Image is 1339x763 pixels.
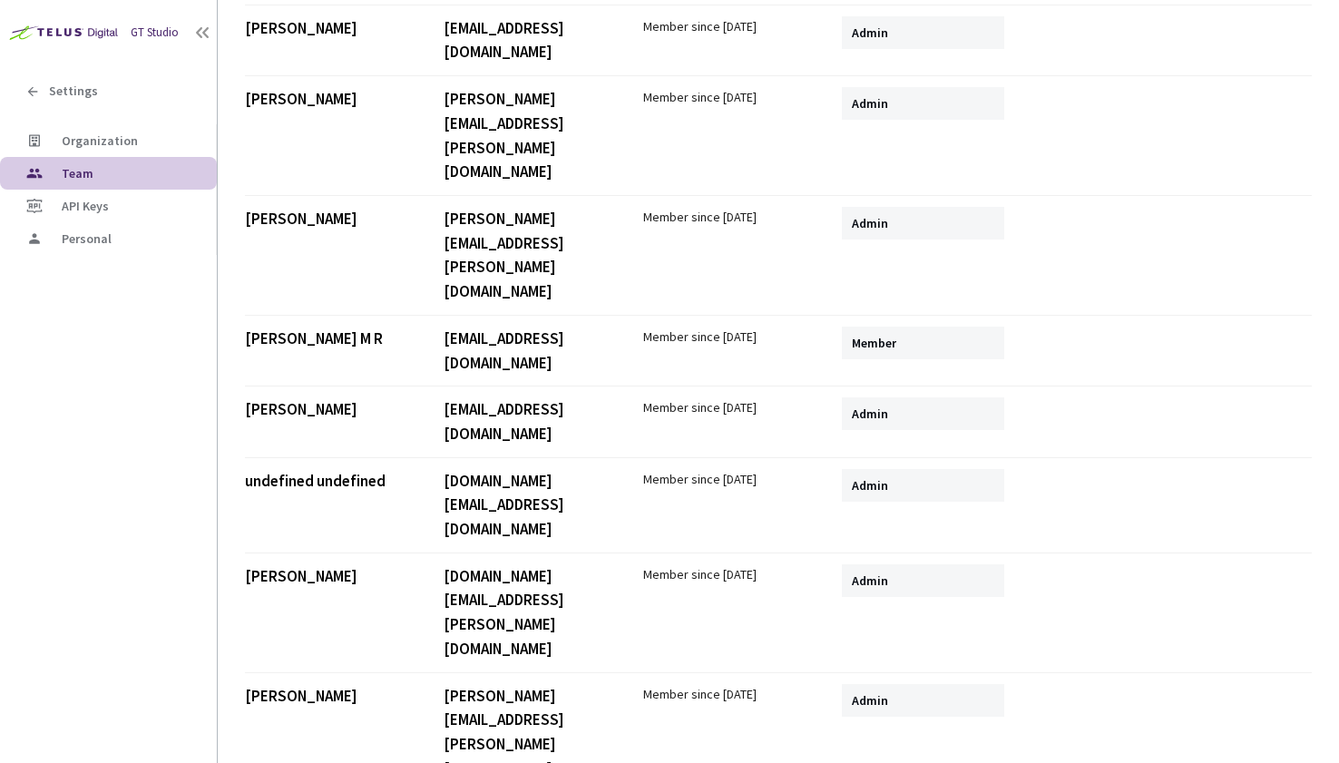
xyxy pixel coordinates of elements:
div: [PERSON_NAME][EMAIL_ADDRESS][PERSON_NAME][DOMAIN_NAME] [444,207,606,304]
div: [PERSON_NAME] [245,564,407,589]
div: [PERSON_NAME][EMAIL_ADDRESS][PERSON_NAME][DOMAIN_NAME] [444,87,606,184]
div: [DOMAIN_NAME][EMAIL_ADDRESS][PERSON_NAME][DOMAIN_NAME] [444,564,606,661]
div: [PERSON_NAME] [245,397,407,422]
div: Member since [DATE] [643,327,806,347]
span: API Keys [62,198,109,214]
div: GT Studio [131,24,179,42]
div: [PERSON_NAME] [245,684,407,709]
div: Member since [DATE] [643,684,806,704]
div: Member since [DATE] [643,564,806,584]
div: [PERSON_NAME] M R [245,327,407,351]
span: Settings [49,83,98,99]
div: [EMAIL_ADDRESS][DOMAIN_NAME] [444,16,606,64]
div: Member since [DATE] [643,207,806,227]
div: [DOMAIN_NAME][EMAIL_ADDRESS][DOMAIN_NAME] [444,469,606,542]
span: Organization [62,132,138,149]
span: Personal [62,230,112,247]
span: Team [62,165,93,181]
div: [EMAIL_ADDRESS][DOMAIN_NAME] [444,327,606,375]
div: Member since [DATE] [643,87,806,107]
div: [EMAIL_ADDRESS][DOMAIN_NAME] [444,397,606,445]
div: [PERSON_NAME] [245,207,407,231]
div: undefined undefined [245,469,407,494]
div: Member since [DATE] [643,397,806,417]
div: Member since [DATE] [643,469,806,489]
div: [PERSON_NAME] [245,16,407,41]
div: [PERSON_NAME] [245,87,407,112]
div: Member since [DATE] [643,16,806,36]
